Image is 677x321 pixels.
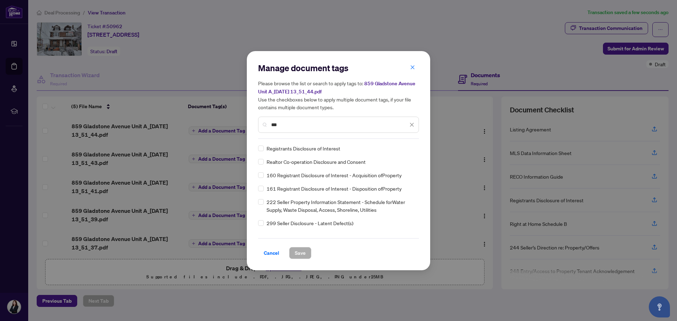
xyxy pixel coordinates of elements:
span: 299 Seller Disclosure - Latent Defect(s) [267,219,353,227]
span: 222 Seller Property Information Statement - Schedule forWater Supply, Waste Disposal, Access, Sho... [267,198,415,214]
span: Realtor Co-operation Disclosure and Consent [267,158,366,166]
span: 160 Registrant Disclosure of Interest - Acquisition ofProperty [267,171,402,179]
button: Cancel [258,247,285,259]
span: Registrants Disclosure of Interest [267,144,340,152]
span: close [410,65,415,70]
span: close [409,122,414,127]
span: 161 Registrant Disclosure of Interest - Disposition ofProperty [267,185,402,192]
button: Open asap [649,296,670,317]
span: 859 Gladstone Avenue Unit A_[DATE] 13_51_44.pdf [258,80,415,95]
h2: Manage document tags [258,62,419,74]
button: Save [289,247,311,259]
span: Cancel [264,247,279,259]
h5: Please browse the list or search to apply tags to: Use the checkboxes below to apply multiple doc... [258,79,419,111]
